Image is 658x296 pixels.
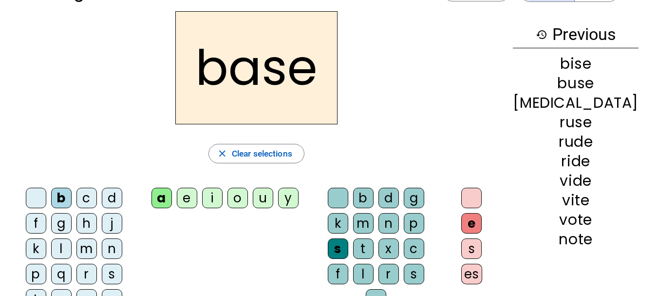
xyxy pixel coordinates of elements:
[217,148,228,159] mat-icon: close
[353,238,374,259] div: t
[208,144,304,163] button: Clear selections
[404,213,424,234] div: p
[232,146,292,161] span: Clear selections
[102,264,122,284] div: s
[513,154,639,169] div: ride
[353,264,374,284] div: l
[461,238,482,259] div: s
[26,264,46,284] div: p
[404,264,424,284] div: s
[378,188,399,208] div: d
[353,188,374,208] div: b
[76,213,97,234] div: h
[102,188,122,208] div: d
[513,135,639,149] div: rude
[26,238,46,259] div: k
[461,213,482,234] div: e
[76,264,97,284] div: r
[328,213,348,234] div: k
[26,213,46,234] div: f
[513,76,639,91] div: buse
[328,264,348,284] div: f
[253,188,273,208] div: u
[175,11,338,124] h2: base
[404,238,424,259] div: c
[513,174,639,188] div: vide
[513,232,639,247] div: note
[177,188,197,208] div: e
[51,213,72,234] div: g
[404,188,424,208] div: g
[227,188,248,208] div: o
[202,188,223,208] div: i
[513,57,639,71] div: bise
[513,21,639,48] h3: Previous
[102,213,122,234] div: j
[51,238,72,259] div: l
[513,213,639,227] div: vote
[51,264,72,284] div: q
[76,188,97,208] div: c
[461,264,482,284] div: es
[536,29,547,40] mat-icon: history
[513,96,639,110] div: [MEDICAL_DATA]
[278,188,299,208] div: y
[378,264,399,284] div: r
[328,238,348,259] div: s
[378,238,399,259] div: x
[513,193,639,208] div: vite
[51,188,72,208] div: b
[353,213,374,234] div: m
[76,238,97,259] div: m
[102,238,122,259] div: n
[378,213,399,234] div: n
[513,115,639,130] div: ruse
[151,188,172,208] div: a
